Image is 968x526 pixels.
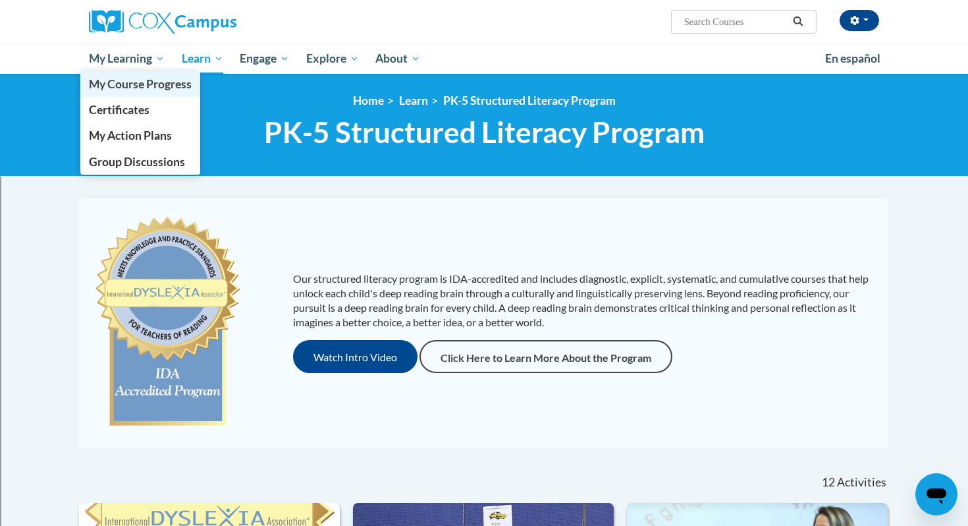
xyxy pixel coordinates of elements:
[5,195,963,207] div: Newspaper
[5,160,963,171] div: Search for Source
[5,88,963,100] div: Move To ...
[89,77,192,91] span: My Course Progress
[5,339,963,351] div: CANCEL
[89,10,236,34] img: Cox Campus
[5,316,963,328] div: Move to ...
[298,44,367,74] a: Explore
[5,268,963,280] div: ???
[89,10,339,34] a: Cox Campus
[80,123,200,148] a: My Action Plans
[80,149,200,175] a: Group Discussions
[231,44,298,74] a: Engage
[5,171,963,183] div: Journal
[5,231,963,243] div: TODO: put dlg title
[5,219,963,231] div: Visual Art
[5,183,963,195] div: Magazine
[80,97,200,123] a: Certificates
[80,71,200,97] a: My Course Progress
[5,434,122,448] input: Search sources
[80,44,173,74] a: My Learning
[69,44,899,74] div: Main menu
[5,292,963,304] div: SAVE AND GO HOME
[5,41,963,53] div: Delete
[240,51,289,67] span: Engage
[5,304,963,316] div: DELETE
[5,363,963,375] div: New source
[89,155,185,169] span: Group Discussions
[915,473,957,515] iframe: Button to launch messaging window
[353,94,384,107] a: Home
[5,387,963,399] div: BOOK
[5,328,963,339] div: Home
[817,45,889,73] a: En español
[840,10,879,31] button: Account Settings
[443,94,616,107] a: PK-5 Structured Literacy Program
[89,51,165,67] span: My Learning
[5,124,963,136] div: Download
[5,53,963,65] div: Options
[5,5,963,17] div: Sort A > Z
[182,51,223,67] span: Learn
[5,256,963,268] div: CANCEL
[173,44,232,74] a: Learn
[5,17,963,29] div: Sort New > Old
[5,207,963,219] div: Television/Radio
[5,112,963,124] div: Rename Outline
[683,14,788,30] input: Search Courses
[399,94,428,107] a: Learn
[825,51,880,65] span: En español
[5,351,963,363] div: MOVE
[5,375,963,387] div: SAVE
[367,44,429,74] a: About
[5,148,963,160] div: Add Outline Template
[375,51,420,67] span: About
[5,76,963,88] div: Rename
[788,14,808,30] button: Search
[5,136,963,148] div: Print
[5,100,963,112] div: Delete
[5,399,963,411] div: WEBSITE
[5,423,963,434] div: MORE
[5,411,963,423] div: JOURNAL
[5,280,963,292] div: This outline has no content. Would you like to delete it?
[89,103,149,117] span: Certificates
[5,29,963,41] div: Move To ...
[89,129,172,142] span: My Action Plans
[264,115,705,150] span: PK-5 Structured Literacy Program
[306,51,359,67] span: Explore
[5,65,963,76] div: Sign out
